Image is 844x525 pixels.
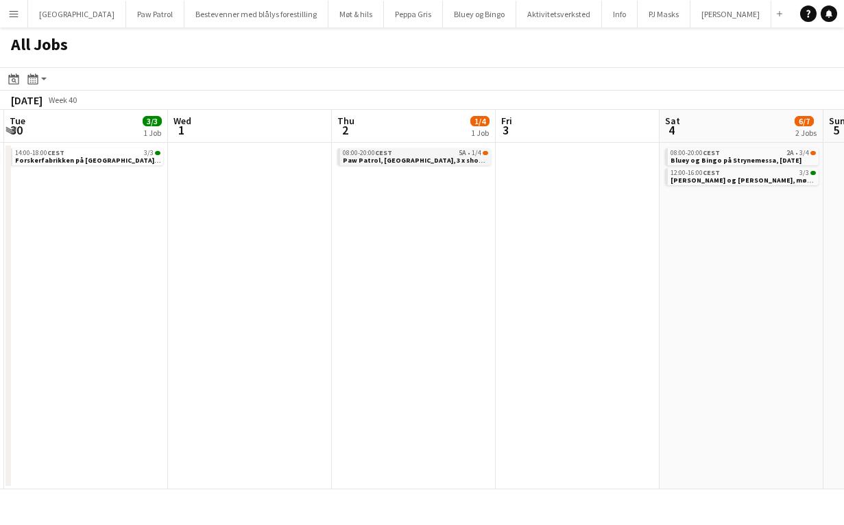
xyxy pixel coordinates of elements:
button: Aktivitetsverksted [516,1,602,27]
span: Wed [173,115,191,127]
div: 08:00-20:00CEST2A•3/4Bluey og Bingo på Strynemessa, [DATE] [665,148,819,168]
button: Info [602,1,638,27]
div: 12:00-16:00CEST3/3[PERSON_NAME] og [PERSON_NAME], møt&hils på [GEOGRAPHIC_DATA], [DATE] [665,168,819,188]
span: 3/4 [810,151,816,155]
div: 2 Jobs [795,128,817,138]
span: 2 [335,122,354,138]
span: 3/3 [143,116,162,126]
span: CEST [703,148,720,157]
span: 30 [8,122,25,138]
div: 1 Job [471,128,489,138]
span: 3/3 [155,151,160,155]
span: Week 40 [45,95,80,105]
span: 3/3 [144,150,154,156]
button: PJ Masks [638,1,690,27]
div: • [343,150,488,156]
span: Fri [501,115,512,127]
button: Paw Patrol [126,1,184,27]
span: 5A [459,150,466,156]
span: CEST [375,148,392,157]
a: 08:00-20:00CEST5A•1/4Paw Patrol, [GEOGRAPHIC_DATA], 3 x show, [PERSON_NAME] M&H [343,148,488,164]
span: 2A [786,150,794,156]
span: 1/4 [472,150,481,156]
div: 14:00-18:00CEST3/3Forskerfabrikken på [GEOGRAPHIC_DATA], [DATE] (høstferien) [10,148,163,168]
div: • [671,150,816,156]
div: [DATE] [11,93,43,107]
span: 4 [663,122,680,138]
span: 14:00-18:00 [15,150,64,156]
span: 3/3 [799,170,809,176]
button: Peppa Gris [384,1,443,27]
a: 12:00-16:00CEST3/3[PERSON_NAME] og [PERSON_NAME], møt&hils på [GEOGRAPHIC_DATA], [DATE] [671,168,816,184]
span: Thu [337,115,354,127]
a: 08:00-20:00CEST2A•3/4Bluey og Bingo på Strynemessa, [DATE] [671,148,816,164]
span: CEST [47,148,64,157]
span: 3/3 [810,171,816,175]
div: 08:00-20:00CEST5A•1/4Paw Patrol, [GEOGRAPHIC_DATA], 3 x show, [PERSON_NAME] M&H [337,148,491,168]
span: 08:00-20:00 [343,150,392,156]
span: 3/4 [799,150,809,156]
span: 12:00-16:00 [671,170,720,176]
span: 1 [171,122,191,138]
span: 1/4 [483,151,488,155]
span: 3 [499,122,512,138]
span: CEST [703,168,720,177]
span: 1/4 [470,116,490,126]
span: Tue [10,115,25,127]
span: 6/7 [795,116,814,126]
span: Paw Patrol, Tromsø, 3 x show, ingen M&H [343,156,558,165]
span: Sat [665,115,680,127]
span: 08:00-20:00 [671,150,720,156]
button: Bluey og Bingo [443,1,516,27]
a: 14:00-18:00CEST3/3Forskerfabrikken på [GEOGRAPHIC_DATA], [DATE] (høstferien) [15,148,160,164]
div: 1 Job [143,128,161,138]
span: Bluey og Bingo på Strynemessa, lørdag 4. oktober [671,156,801,165]
button: Bestevenner med blålys forestilling [184,1,328,27]
button: Møt & hils [328,1,384,27]
span: Forskerfabrikken på Storo, 30. sept (høstferien) [15,156,223,165]
button: [GEOGRAPHIC_DATA] [28,1,126,27]
button: [PERSON_NAME] [690,1,771,27]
